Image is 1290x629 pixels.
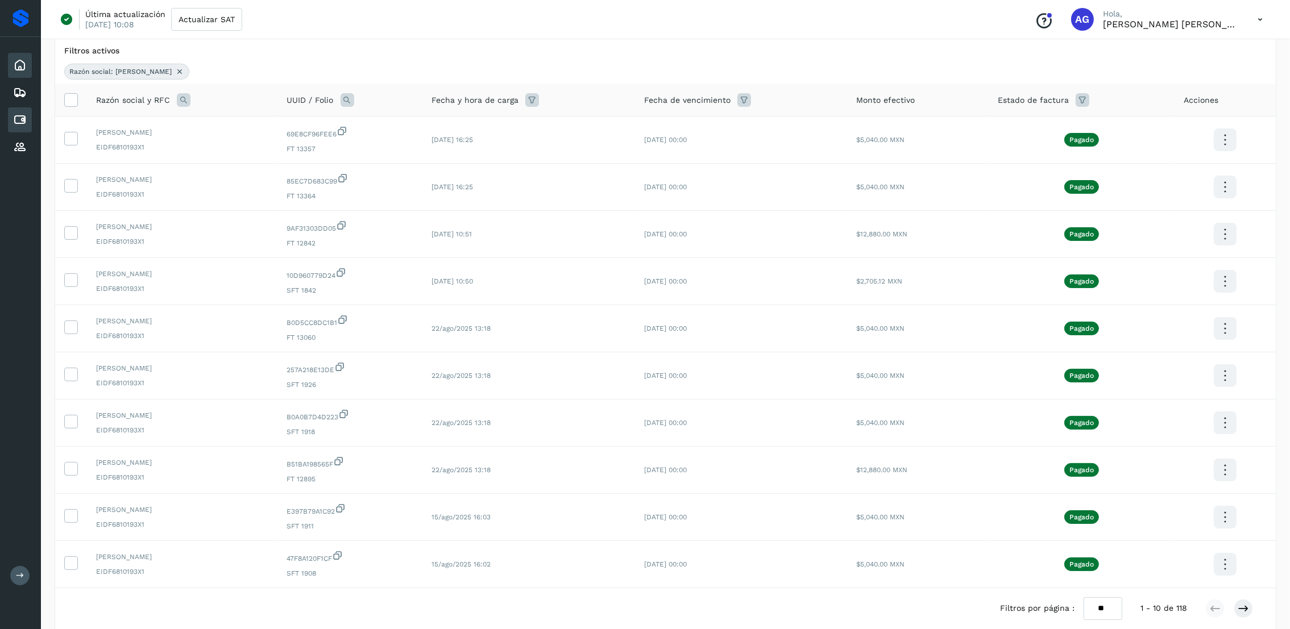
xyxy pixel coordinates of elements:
span: $12,880.00 MXN [856,466,907,474]
span: $5,040.00 MXN [856,324,905,332]
span: B0A0B7D4D223 [287,409,413,422]
span: $5,040.00 MXN [856,183,905,191]
div: Proveedores [8,135,32,160]
p: Abigail Gonzalez Leon [1103,19,1239,30]
div: Razón social: francisco alber [64,64,189,80]
p: Pagado [1069,560,1094,568]
span: Actualizar SAT [179,15,235,23]
span: [DATE] 00:00 [644,560,687,568]
span: [PERSON_NAME] [96,174,269,185]
span: Razón social: [PERSON_NAME] [69,66,172,77]
div: Embarques [8,80,32,105]
span: FT 13060 [287,332,413,343]
span: EIDF6810193X1 [96,472,269,482]
p: Pagado [1069,466,1094,474]
span: B0D5CC8DC1B1 [287,314,413,328]
span: UUID / Folio [287,94,334,106]
p: Pagado [1069,277,1094,285]
span: FT 12842 [287,238,413,248]
span: [DATE] 00:00 [644,372,687,380]
span: FT 13357 [287,144,413,154]
p: Pagado [1069,324,1094,332]
p: Última actualización [85,9,165,19]
p: Pagado [1069,419,1094,427]
span: [DATE] 00:00 [644,230,687,238]
span: EIDF6810193X1 [96,519,269,530]
span: [PERSON_NAME] [96,269,269,279]
p: [DATE] 10:08 [85,19,134,30]
p: Pagado [1069,183,1094,191]
p: Pagado [1069,136,1094,144]
span: 10D960779D24 [287,267,413,281]
span: Acciones [1184,94,1218,106]
span: [PERSON_NAME] [96,127,269,138]
span: $2,705.12 MXN [856,277,902,285]
span: SFT 1926 [287,380,413,390]
span: [PERSON_NAME] [96,222,269,232]
p: Hola, [1103,9,1239,19]
span: EIDF6810193X1 [96,284,269,294]
span: Fecha y hora de carga [432,94,519,106]
span: 69E8CF96FEE6 [287,126,413,139]
span: [DATE] 00:00 [644,419,687,427]
span: [PERSON_NAME] [96,552,269,562]
span: [PERSON_NAME] [96,316,269,326]
span: 22/ago/2025 13:18 [432,324,491,332]
p: Pagado [1069,513,1094,521]
span: [DATE] 16:25 [432,183,473,191]
span: 22/ago/2025 13:18 [432,419,491,427]
span: [DATE] 00:00 [644,277,687,285]
span: [DATE] 10:51 [432,230,472,238]
span: SFT 1908 [287,568,413,578]
span: $5,040.00 MXN [856,136,905,144]
span: Estado de factura [998,94,1069,106]
span: $5,040.00 MXN [856,513,905,521]
span: [DATE] 00:00 [644,324,687,332]
span: [DATE] 00:00 [644,136,687,144]
span: SFT 1911 [287,521,413,531]
span: $5,040.00 MXN [856,419,905,427]
span: [DATE] 00:00 [644,466,687,474]
div: Cuentas por pagar [8,107,32,132]
span: [DATE] 16:25 [432,136,473,144]
span: EIDF6810193X1 [96,378,269,388]
button: Actualizar SAT [171,8,242,31]
span: $5,040.00 MXN [856,560,905,568]
span: FT 12895 [287,474,413,484]
span: 85EC7D683C99 [287,173,413,186]
span: SFT 1842 [287,285,413,295]
span: FT 13364 [287,191,413,201]
span: EIDF6810193X1 [96,236,269,247]
span: 1 - 10 de 118 [1140,602,1187,614]
div: Inicio [8,53,32,78]
span: 257A218E13DE [287,361,413,375]
span: [PERSON_NAME] [96,363,269,373]
span: 9AF31303DD05 [287,220,413,234]
span: EIDF6810193X1 [96,425,269,435]
span: SFT 1918 [287,427,413,437]
span: [PERSON_NAME] [96,505,269,515]
span: Fecha de vencimiento [644,94,731,106]
span: [PERSON_NAME] [96,457,269,468]
span: E397B79A1C92 [287,503,413,516]
span: Razón social y RFC [96,94,170,106]
span: EIDF6810193X1 [96,142,269,152]
span: [DATE] 10:50 [432,277,473,285]
span: 22/ago/2025 13:18 [432,372,491,380]
span: $5,040.00 MXN [856,372,905,380]
span: [DATE] 00:00 [644,513,687,521]
span: $12,880.00 MXN [856,230,907,238]
p: Pagado [1069,372,1094,380]
span: Filtros por página : [1000,602,1075,614]
span: [DATE] 00:00 [644,183,687,191]
span: 22/ago/2025 13:18 [432,466,491,474]
span: EIDF6810193X1 [96,566,269,577]
span: 47F8A120F1CF [287,550,413,564]
span: B51BA198565F [287,456,413,469]
span: EIDF6810193X1 [96,331,269,341]
p: Pagado [1069,230,1094,238]
div: Filtros activos [64,45,1267,57]
span: Monto efectivo [856,94,915,106]
span: 15/ago/2025 16:02 [432,560,491,568]
span: EIDF6810193X1 [96,189,269,199]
